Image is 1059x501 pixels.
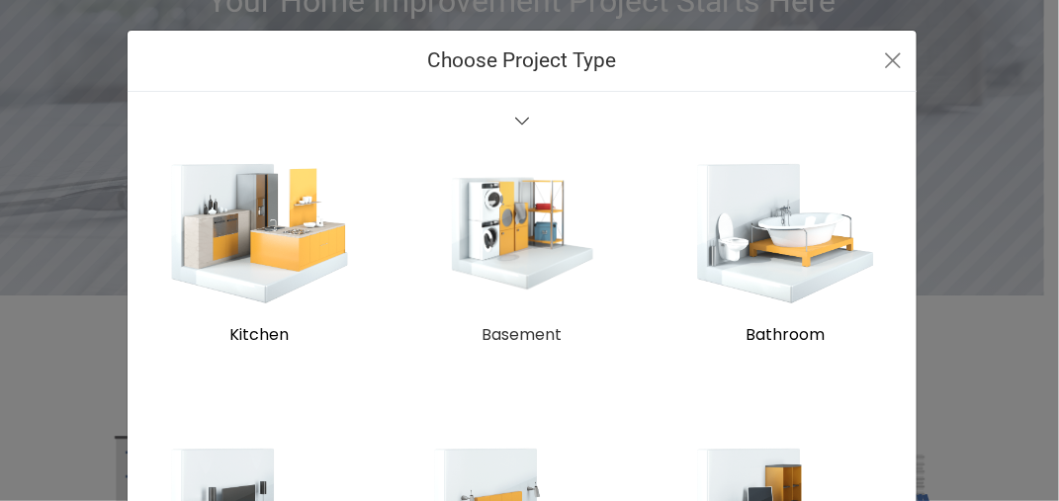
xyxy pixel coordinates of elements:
button: Basement [405,135,639,391]
img: bathroom.png [694,161,876,305]
p: Bathroom [694,321,876,350]
img: basement.png [449,176,594,292]
h5: Choose Project Type [428,45,617,76]
button: Bathroom [668,135,902,391]
button: Close [884,48,902,73]
p: Kitchen [168,321,350,350]
img: kitchen.png [168,161,350,305]
button: Kitchen [142,135,376,391]
p: Basement [431,321,613,350]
